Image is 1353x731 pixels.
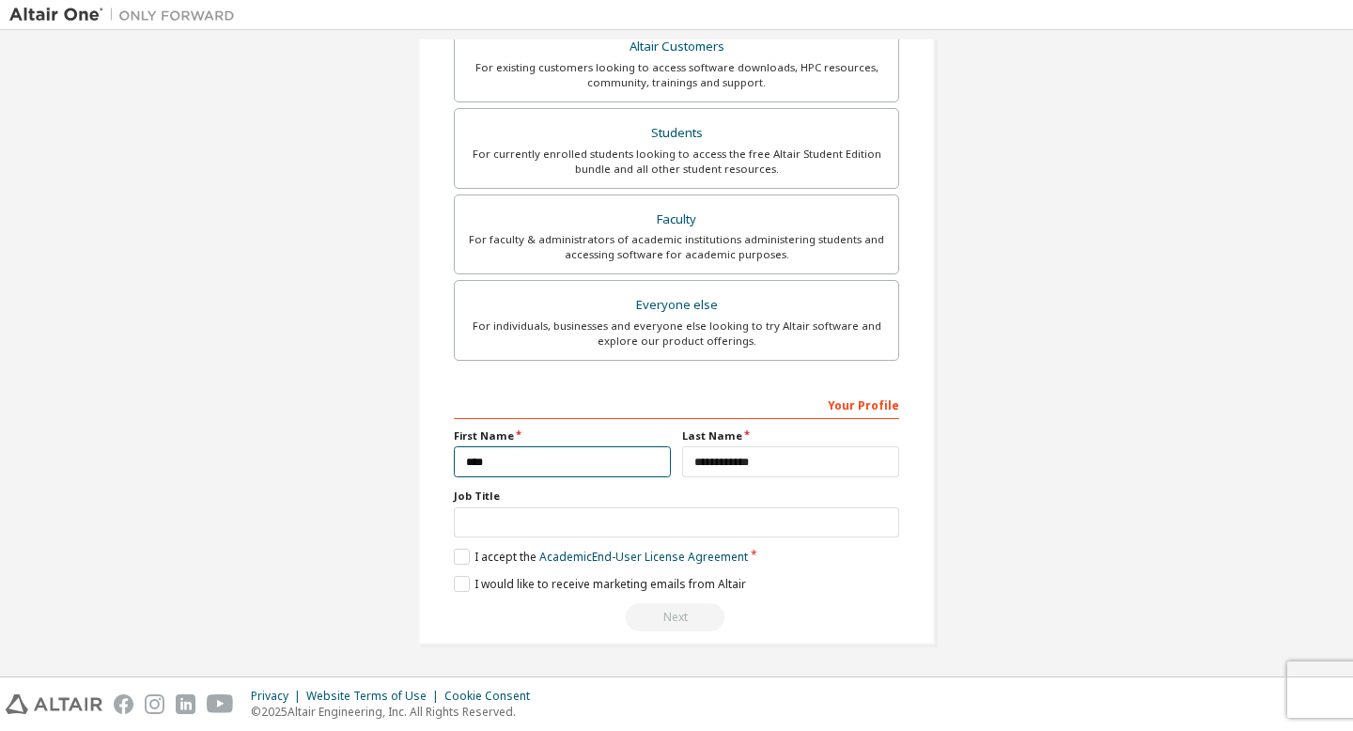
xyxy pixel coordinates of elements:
img: facebook.svg [114,694,133,714]
div: Faculty [466,207,887,233]
img: linkedin.svg [176,694,195,714]
div: Altair Customers [466,34,887,60]
label: First Name [454,428,671,443]
img: Altair One [9,6,244,24]
div: Everyone else [466,292,887,319]
div: Website Terms of Use [306,689,444,704]
label: I accept the [454,549,748,565]
a: Academic End-User License Agreement [539,549,748,565]
div: For individuals, businesses and everyone else looking to try Altair software and explore our prod... [466,319,887,349]
div: Read and acccept EULA to continue [454,603,899,631]
label: Last Name [682,428,899,443]
div: For faculty & administrators of academic institutions administering students and accessing softwa... [466,232,887,262]
div: Cookie Consent [444,689,541,704]
label: Job Title [454,489,899,504]
p: © 2025 Altair Engineering, Inc. All Rights Reserved. [251,704,541,720]
img: youtube.svg [207,694,234,714]
img: altair_logo.svg [6,694,102,714]
div: Privacy [251,689,306,704]
div: For existing customers looking to access software downloads, HPC resources, community, trainings ... [466,60,887,90]
div: Students [466,120,887,147]
div: For currently enrolled students looking to access the free Altair Student Edition bundle and all ... [466,147,887,177]
label: I would like to receive marketing emails from Altair [454,576,746,592]
img: instagram.svg [145,694,164,714]
div: Your Profile [454,389,899,419]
